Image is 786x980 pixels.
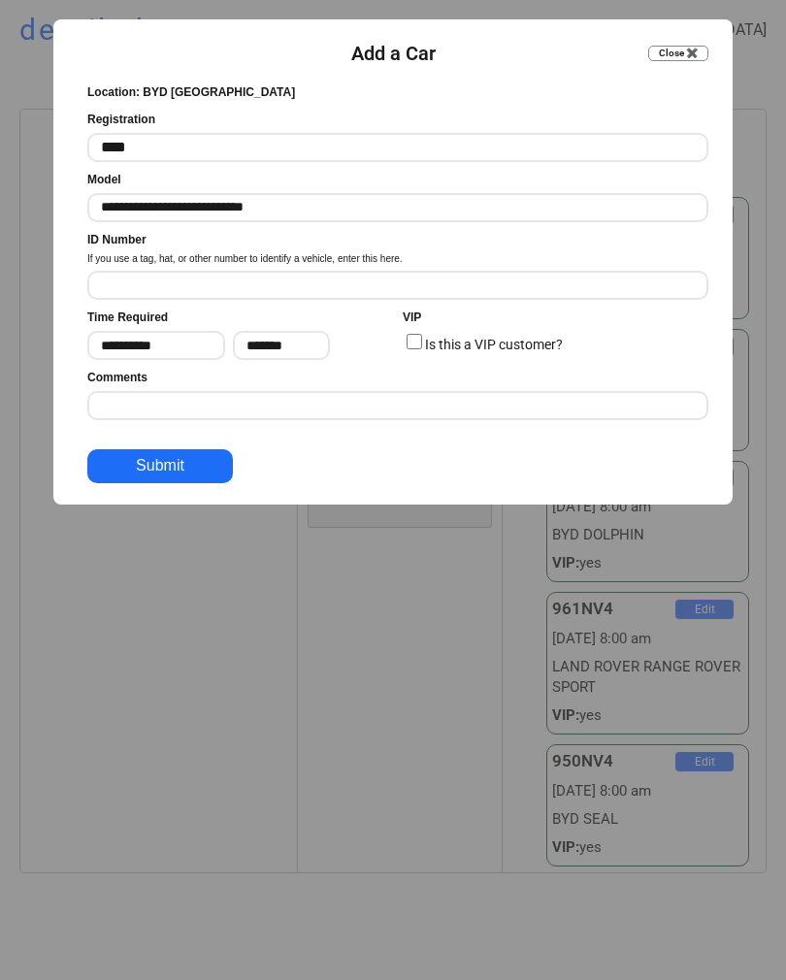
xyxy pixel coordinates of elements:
div: Model [87,172,121,188]
div: Comments [87,370,147,386]
div: Registration [87,112,155,128]
div: If you use a tag, hat, or other number to identify a vehicle, enter this here. [87,252,403,266]
div: Location: BYD [GEOGRAPHIC_DATA] [87,84,295,101]
button: Submit [87,449,233,483]
button: Close ✖️ [648,46,708,61]
div: ID Number [87,232,147,248]
div: Add a Car [351,40,436,67]
div: VIP [403,310,421,326]
div: Time Required [87,310,168,326]
label: Is this a VIP customer? [425,337,563,352]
